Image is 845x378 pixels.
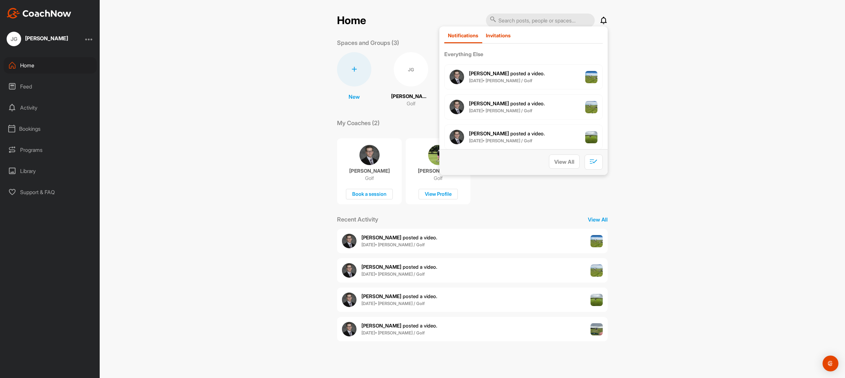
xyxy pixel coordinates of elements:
b: [PERSON_NAME] [361,234,401,241]
p: Invitations [486,32,511,39]
div: Book a session [346,189,393,200]
b: [DATE] • [PERSON_NAME] / Golf [361,271,425,277]
img: user avatar [450,130,464,144]
a: JG[PERSON_NAME]Golf [391,52,431,108]
b: [PERSON_NAME] [469,100,509,107]
p: Notifications [448,32,478,39]
span: posted a video . [361,293,437,299]
div: View Profile [419,189,458,200]
p: [PERSON_NAME] [418,168,458,174]
p: My Coaches (2) [337,119,380,127]
div: Activity [4,99,97,116]
img: user avatar [342,322,356,336]
img: coach avatar [428,145,448,165]
div: Support & FAQ [4,184,97,200]
img: post image [591,323,603,336]
b: [PERSON_NAME] [361,323,401,329]
div: [PERSON_NAME] [25,36,68,41]
img: post image [591,294,603,306]
p: Spaces and Groups (3) [337,38,399,47]
div: JG [394,52,428,86]
b: [DATE] • [PERSON_NAME] / Golf [469,108,532,113]
div: Home [4,57,97,74]
p: Golf [434,175,443,182]
img: post image [591,235,603,248]
b: [PERSON_NAME] [469,70,509,77]
span: posted a video . [361,234,437,241]
img: user avatar [342,263,356,278]
b: [PERSON_NAME] [361,293,401,299]
div: JG [7,32,21,46]
p: New [349,93,360,101]
p: Golf [407,100,416,108]
b: [PERSON_NAME] [361,264,401,270]
div: Open Intercom Messenger [823,356,838,371]
span: posted a video . [361,264,437,270]
img: user avatar [342,292,356,307]
div: Feed [4,78,97,95]
div: Library [4,163,97,179]
span: posted a video . [469,70,545,77]
b: [DATE] • [PERSON_NAME] / Golf [469,78,532,83]
img: CoachNow [7,8,71,18]
span: posted a video . [469,100,545,107]
button: View All [549,155,580,169]
div: Bookings [4,120,97,137]
img: coach avatar [359,145,380,165]
span: View All [554,158,574,165]
img: user avatar [450,100,464,114]
p: Recent Activity [337,215,378,224]
b: [DATE] • [PERSON_NAME] / Golf [469,138,532,143]
input: Search posts, people or spaces... [486,14,595,27]
img: post image [585,101,598,114]
b: [DATE] • [PERSON_NAME] / Golf [361,301,425,306]
b: [PERSON_NAME] [469,130,509,137]
h2: Home [337,14,366,27]
img: user avatar [450,70,464,84]
b: [DATE] • [PERSON_NAME] / Golf [361,330,425,335]
img: post image [591,264,603,277]
p: Golf [365,175,374,182]
label: Everything Else [444,50,603,58]
img: post image [585,71,598,84]
img: user avatar [342,234,356,248]
div: Programs [4,142,97,158]
p: [PERSON_NAME] [349,168,390,174]
span: posted a video . [469,130,545,137]
p: [PERSON_NAME] [391,93,431,100]
img: post image [585,131,598,144]
p: View All [588,216,608,223]
span: posted a video . [361,323,437,329]
b: [DATE] • [PERSON_NAME] / Golf [361,242,425,247]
